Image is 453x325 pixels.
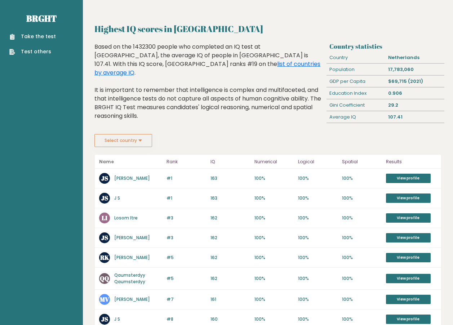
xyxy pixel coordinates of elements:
div: Gini Coefficient [327,99,385,111]
p: 163 [210,175,250,182]
p: 100% [254,175,294,182]
p: 100% [298,316,338,322]
a: View profile [386,274,431,283]
p: 100% [342,275,382,282]
a: Losom Itre [114,215,138,221]
div: 17,783,060 [386,64,444,75]
p: 163 [210,195,250,201]
p: #3 [166,235,206,241]
p: #3 [166,215,206,221]
text: QQ [100,274,109,282]
font: Test others [21,48,51,55]
div: Based on the 1432300 people who completed an IQ test at [GEOGRAPHIC_DATA], the average IQ of peop... [94,43,324,131]
a: Take the test [9,33,56,40]
p: 100% [254,316,294,322]
p: 100% [298,215,338,221]
a: J S [114,195,120,201]
text: LI [102,214,107,222]
div: Average IQ [327,111,385,123]
text: RK [100,253,109,262]
font: Take the test [21,33,56,40]
p: 100% [342,296,382,303]
a: View profile [386,193,431,203]
p: Logical [298,157,338,166]
p: #7 [166,296,206,303]
p: 100% [298,175,338,182]
p: 162 [210,275,250,282]
p: 162 [210,235,250,241]
p: 100% [254,235,294,241]
a: View profile [386,174,431,183]
a: J S [114,316,120,322]
p: 162 [210,254,250,261]
a: View profile [386,213,431,223]
p: 100% [254,275,294,282]
text: JS [101,315,108,323]
div: GDP per Capita [327,76,385,87]
a: list of countries by average IQ [94,60,320,77]
text: JS [101,194,108,202]
p: 100% [298,254,338,261]
p: 100% [342,215,382,221]
p: 100% [254,254,294,261]
p: 100% [342,235,382,241]
a: Qaumsterdyy Qaumsterdyy [114,272,145,285]
div: 107.41 [386,111,444,123]
h3: Country statistics [329,43,441,50]
div: 29.2 [386,99,444,111]
p: 100% [254,296,294,303]
p: Rank [166,157,206,166]
p: 100% [298,195,338,201]
h2: Highest IQ scores in [GEOGRAPHIC_DATA] [94,22,441,35]
div: Education Index [327,88,385,99]
p: 160 [210,316,250,322]
p: Numerical [254,157,294,166]
a: [PERSON_NAME] [114,235,150,241]
text: JS [101,174,108,182]
p: #5 [166,254,206,261]
div: Country [327,52,385,63]
a: [PERSON_NAME] [114,296,150,302]
a: Brght [26,13,57,24]
text: MV [100,295,109,303]
a: View profile [386,253,431,262]
p: 100% [254,215,294,221]
p: #5 [166,275,206,282]
p: IQ [210,157,250,166]
p: 100% [298,275,338,282]
p: 100% [342,175,382,182]
p: 100% [342,195,382,201]
a: View profile [386,233,431,242]
div: Population [327,64,385,75]
p: #8 [166,316,206,322]
div: $69,715 (2021) [386,76,444,87]
text: JS [101,233,108,242]
div: 0.906 [386,88,444,99]
p: #1 [166,195,206,201]
b: Name [99,159,114,165]
p: Spatial [342,157,382,166]
p: Results [386,157,437,166]
a: View profile [386,315,431,324]
a: Test others [9,48,56,55]
p: 100% [254,195,294,201]
p: 100% [298,296,338,303]
a: View profile [386,295,431,304]
p: #1 [166,175,206,182]
p: 100% [342,254,382,261]
a: [PERSON_NAME] [114,175,150,181]
div: Netherlands [386,52,444,63]
a: [PERSON_NAME] [114,254,150,261]
p: 162 [210,215,250,221]
p: 100% [298,235,338,241]
button: Select country [94,134,152,147]
p: 161 [210,296,250,303]
p: 100% [342,316,382,322]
